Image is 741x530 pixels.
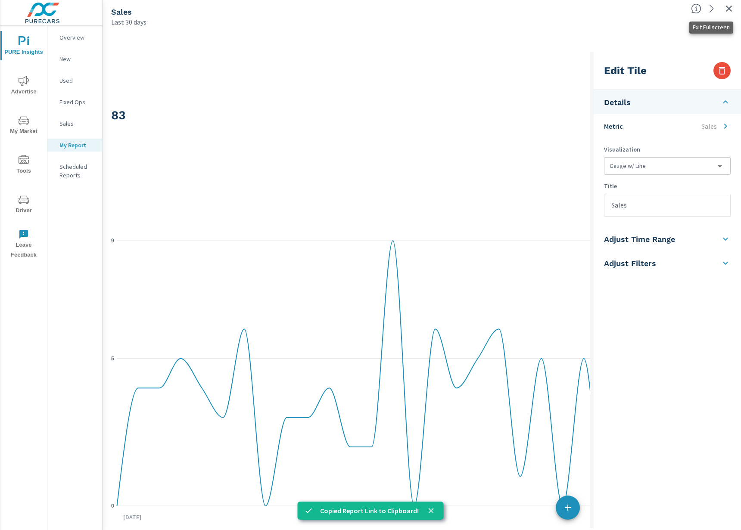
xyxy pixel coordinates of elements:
[701,121,717,131] p: Sales
[59,141,95,149] p: My Report
[604,234,675,244] h5: Adjust Time Range
[111,356,114,362] text: 5
[604,97,631,107] h5: Details
[59,162,95,180] p: Scheduled Reports
[59,55,95,63] p: New
[59,119,95,128] p: Sales
[3,36,44,57] span: PURE Insights
[47,96,102,108] div: Fixed Ops
[47,117,102,130] div: Sales
[604,158,730,174] div: Gauge w/ Line
[59,33,95,42] p: Overview
[59,98,95,106] p: Fixed Ops
[3,155,44,176] span: Tools
[111,238,114,244] text: 9
[3,115,44,136] span: My Market
[320,505,419,516] p: Copied Report Link to Clipboard!
[47,139,102,152] div: My Report
[3,229,44,260] span: Leave Feedback
[3,195,44,216] span: Driver
[604,258,656,268] h5: Adjust Filters
[3,76,44,97] span: Advertise
[426,505,437,516] button: close
[0,26,47,263] div: nav menu
[47,53,102,65] div: New
[47,74,102,87] div: Used
[111,503,114,509] text: 0
[604,182,731,190] p: Title
[604,145,731,154] p: Visualization
[59,76,95,85] p: Used
[604,121,623,131] p: Metric
[47,160,102,182] div: Scheduled Reports
[604,63,647,78] h3: Edit Tile
[117,513,147,521] p: [DATE]
[111,108,732,123] h2: 83
[47,31,102,44] div: Overview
